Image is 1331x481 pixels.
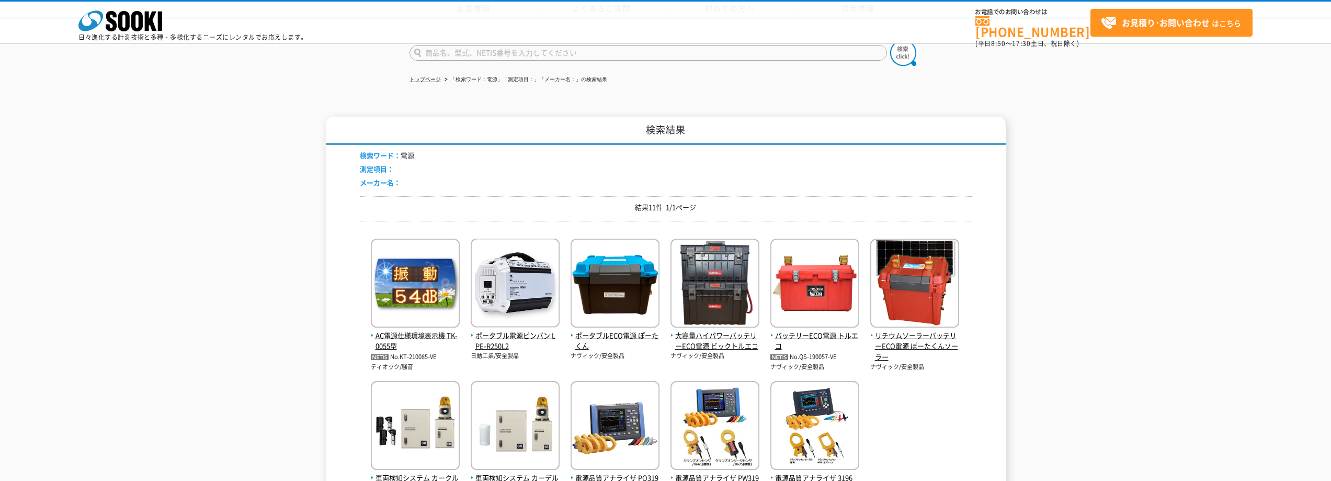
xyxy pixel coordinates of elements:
span: メーカー名： [360,177,401,187]
p: 日動工業/安全製品 [471,352,560,361]
a: ポータブル電源ピンバン LPE-R250L2 [471,319,560,352]
span: ポータブルECO電源 ぽーたくん [571,330,659,352]
span: (平日 ～ 土日、祝日除く) [975,39,1079,48]
a: リチウムソーラーバッテリーECO電源 ぽーたくんソーラー [870,319,959,363]
span: 17:30 [1012,39,1031,48]
span: バッテリーECO電源 トルエコ [770,330,859,352]
img: ぽーたくんソーラー [870,239,959,330]
img: PW3198（センサー付） [670,381,759,473]
img: カーデル（無線・100V電源式） [471,381,560,473]
a: [PHONE_NUMBER] [975,16,1090,38]
p: ナヴィック/安全製品 [571,352,659,361]
span: 検索ワード： [360,150,401,160]
p: ナヴィック/安全製品 [770,363,859,372]
span: ポータブル電源ピンバン LPE-R250L2 [471,330,560,352]
li: 電源 [360,150,414,161]
img: TK-0055型 [371,239,460,330]
img: カークル（無線・100V電源式） [371,381,460,473]
a: 大容量ハイパワーバッテリーECO電源 ビックトルエコ [670,319,759,352]
img: btn_search.png [890,40,916,66]
p: 日々進化する計測技術と多種・多様化するニーズにレンタルでお応えします。 [78,34,308,40]
img: トルエコ [770,239,859,330]
img: 3196（センサー付） [770,381,859,473]
input: 商品名、型式、NETIS番号を入力してください [409,45,887,61]
a: お見積り･お問い合わせはこちら [1090,9,1253,37]
p: ナヴィック/安全製品 [670,352,759,361]
span: AC電源仕様環境表示機 TK-0055型 [371,330,460,352]
a: バッテリーECO電源 トルエコ [770,319,859,352]
img: ビックトルエコ [670,239,759,330]
p: ナヴィック/安全製品 [870,363,959,372]
span: 8:50 [991,39,1006,48]
a: AC電源仕様環境表示機 TK-0055型 [371,319,460,352]
img: ぽーたくん [571,239,659,330]
span: お電話でのお問い合わせは [975,9,1090,15]
span: 大容量ハイパワーバッテリーECO電源 ビックトルエコ [670,330,759,352]
a: トップページ [409,76,441,82]
a: ポータブルECO電源 ぽーたくん [571,319,659,352]
img: PQ3198-92 [571,381,659,473]
span: 測定項目： [360,164,394,174]
h1: 検索結果 [326,117,1006,146]
li: 「検索ワード：電源」「測定項目：」「メーカー名：」の検索結果 [442,74,607,85]
img: LPE-R250L2 [471,239,560,330]
p: No.QS-190057-VE [770,352,859,363]
span: リチウムソーラーバッテリーECO電源 ぽーたくんソーラー [870,330,959,363]
p: 結果11件 1/1ページ [360,202,972,213]
span: はこちら [1101,15,1241,31]
p: ティオック/騒音 [371,363,460,372]
p: No.KT-210085-VE [371,352,460,363]
strong: お見積り･お問い合わせ [1122,16,1210,29]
